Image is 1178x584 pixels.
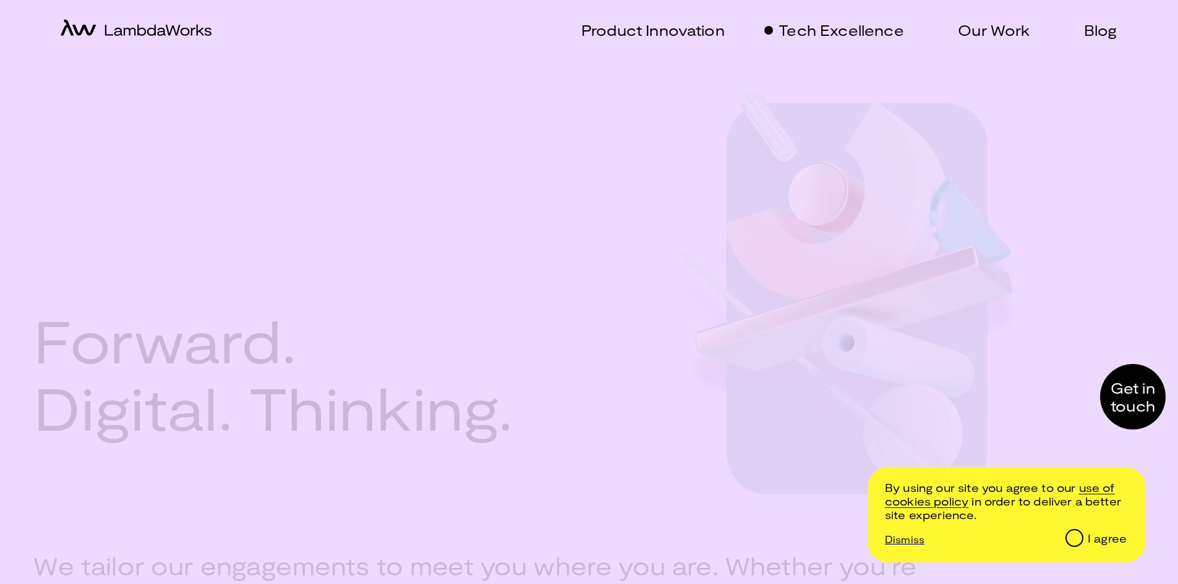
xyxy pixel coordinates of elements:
[1069,21,1117,39] a: Blog
[779,21,903,39] p: Tech Excellence
[943,21,1030,39] a: Our Work
[885,481,1115,508] a: /cookie-and-privacy-policy
[581,21,725,39] p: Product Innovation
[1088,532,1127,546] div: I agree
[654,80,1071,549] img: Hero image web
[33,374,513,441] span: Digital. Thinking.
[958,21,1030,39] p: Our Work
[885,481,1127,522] p: By using our site you agree to our in order to deliver a better site experience.
[764,21,903,39] a: Tech Excellence
[1084,21,1117,39] p: Blog
[566,21,725,39] a: Product Innovation
[61,19,211,41] a: home-icon
[885,533,924,545] p: Dismiss
[33,307,513,441] h1: Forward.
